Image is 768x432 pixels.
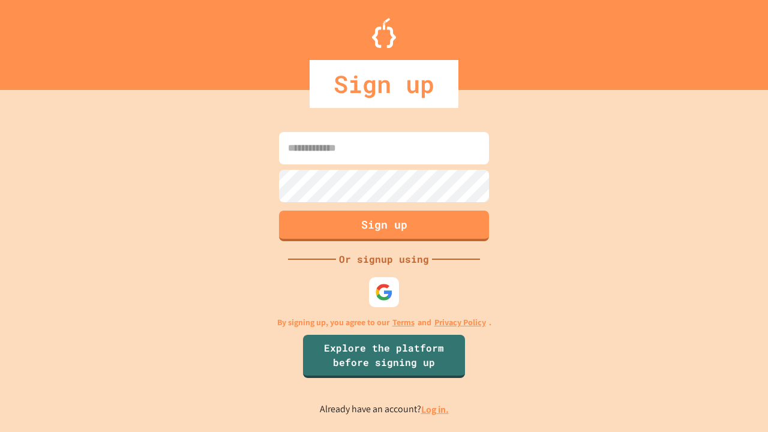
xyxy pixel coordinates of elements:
[303,335,465,378] a: Explore the platform before signing up
[392,316,415,329] a: Terms
[277,316,491,329] p: By signing up, you agree to our and .
[320,402,449,417] p: Already have an account?
[310,60,458,108] div: Sign up
[336,252,432,266] div: Or signup using
[279,211,489,241] button: Sign up
[372,18,396,48] img: Logo.svg
[375,283,393,301] img: google-icon.svg
[434,316,486,329] a: Privacy Policy
[421,403,449,416] a: Log in.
